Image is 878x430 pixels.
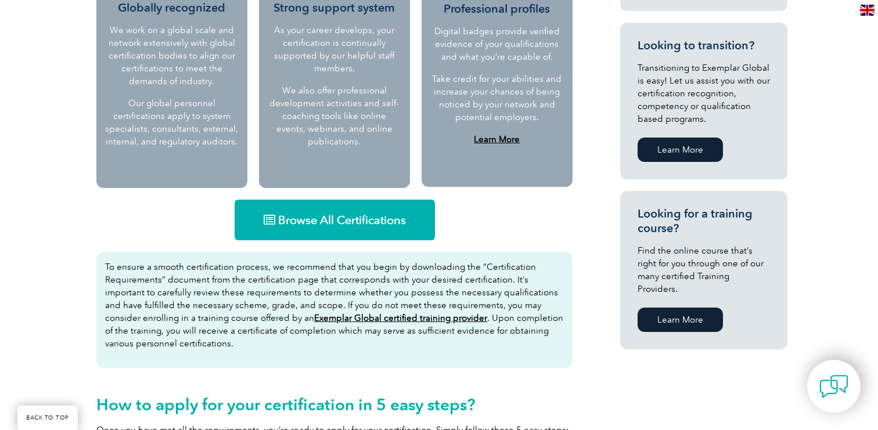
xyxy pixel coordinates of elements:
p: We work on a global scale and network extensively with global certification bodies to align our c... [105,24,239,88]
h3: Looking for a training course? [638,207,770,236]
a: Browse All Certifications [235,200,435,240]
img: en [860,5,875,16]
p: Take credit for your abilities and increase your chances of being noticed by your network and pot... [431,73,563,124]
img: contact-chat.png [819,372,848,401]
a: Learn More [638,308,723,332]
a: Exemplar Global certified training provider [314,313,487,323]
span: Browse All Certifications [278,214,406,226]
h3: Looking to transition? [638,38,770,53]
a: BACK TO TOP [17,406,78,430]
p: Digital badges provide verified evidence of your qualifications and what you’re capable of. [431,25,563,63]
a: Learn More [474,134,520,144]
h2: How to apply for your certification in 5 easy steps? [96,395,573,414]
a: Learn More [638,138,723,162]
p: Transitioning to Exemplar Global is easy! Let us assist you with our certification recognition, c... [638,62,770,125]
p: Our global personnel certifications apply to system specialists, consultants, external, internal,... [105,97,239,148]
p: Find the online course that’s right for you through one of our many certified Training Providers. [638,244,770,295]
p: As your career develops, your certification is continually supported by our helpful staff members. [268,24,401,75]
p: We also offer professional development activities and self-coaching tools like online events, web... [268,84,401,148]
p: To ensure a smooth certification process, we recommend that you begin by downloading the “Certifi... [105,261,564,350]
